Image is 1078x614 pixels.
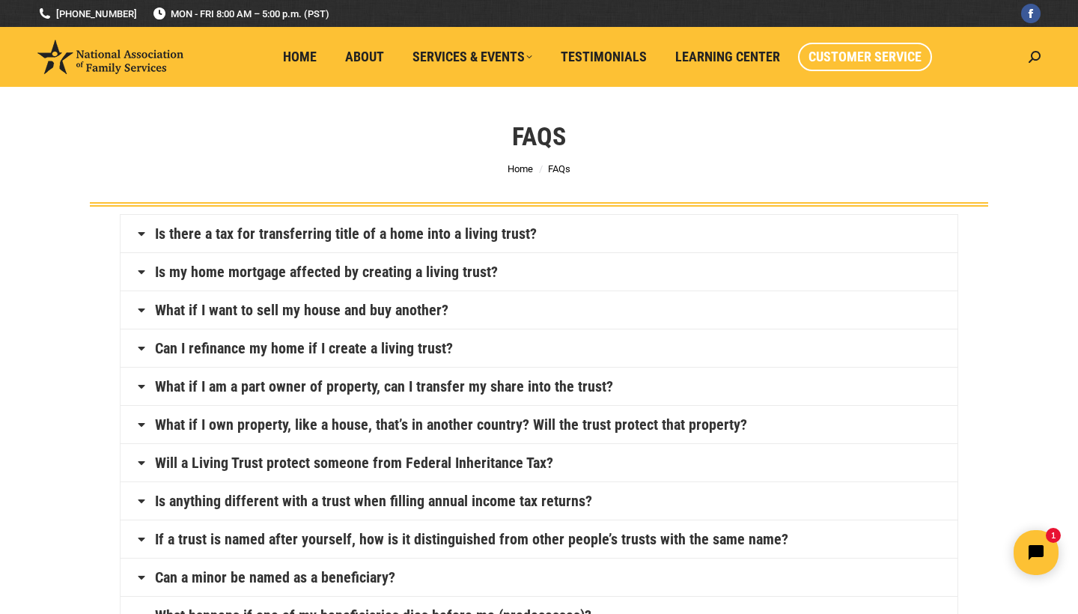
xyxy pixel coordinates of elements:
[798,43,932,71] a: Customer Service
[814,517,1071,588] iframe: Tidio Chat
[335,43,395,71] a: About
[37,40,183,74] img: National Association of Family Services
[155,532,788,547] a: If a trust is named after yourself, how is it distinguished from other people’s trusts with the s...
[665,43,791,71] a: Learning Center
[561,49,647,65] span: Testimonials
[37,7,137,21] a: [PHONE_NUMBER]
[345,49,384,65] span: About
[508,163,533,174] a: Home
[155,264,498,279] a: Is my home mortgage affected by creating a living trust?
[1021,4,1041,23] a: Facebook page opens in new window
[808,49,922,65] span: Customer Service
[155,226,537,241] a: Is there a tax for transferring title of a home into a living trust?
[550,43,657,71] a: Testimonials
[152,7,329,21] span: MON - FRI 8:00 AM – 5:00 p.m. (PST)
[155,570,395,585] a: Can a minor be named as a beneficiary?
[155,417,747,432] a: What if I own property, like a house, that’s in another country? Will the trust protect that prop...
[155,379,613,394] a: What if I am a part owner of property, can I transfer my share into the trust?
[675,49,780,65] span: Learning Center
[512,120,566,153] h1: FAQs
[155,455,553,470] a: Will a Living Trust protect someone from Federal Inheritance Tax?
[548,163,570,174] span: FAQs
[283,49,317,65] span: Home
[272,43,327,71] a: Home
[155,303,448,317] a: What if I want to sell my house and buy another?
[155,493,592,508] a: Is anything different with a trust when filling annual income tax returns?
[155,341,453,356] a: Can I refinance my home if I create a living trust?
[412,49,532,65] span: Services & Events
